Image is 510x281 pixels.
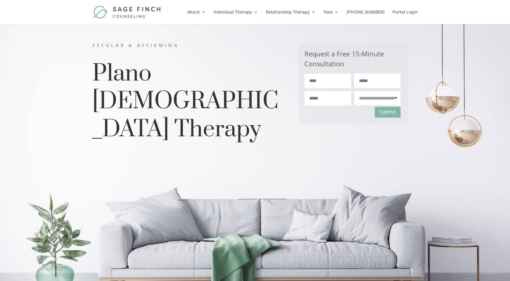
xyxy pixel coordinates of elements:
a: About [187,10,206,24]
h6: Secular & Affirming [92,43,280,52]
a: Relationship Therapy [266,10,316,24]
a: Fees [324,10,339,24]
h3: Request a Free 15-Minute Consultation [304,49,401,74]
button: Submit [375,107,401,118]
a: Individual Therapy [214,10,258,24]
img: Sage Finch Counseling | LGBTQ+ Therapy in Plano [93,5,162,18]
a: [PHONE_NUMBER] [347,10,385,24]
a: Portal Login [392,10,418,24]
h1: Plano [DEMOGRAPHIC_DATA] Therapy [92,60,280,147]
